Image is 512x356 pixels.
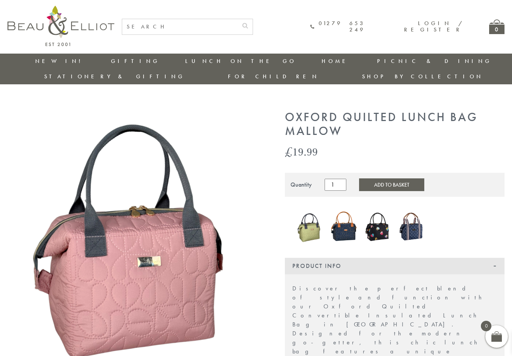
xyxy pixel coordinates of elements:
[404,19,463,33] a: Login / Register
[330,209,357,244] img: Navy Broken-hearted Convertible Insulated Lunch Bag
[7,6,114,46] img: logo
[44,73,185,80] a: Stationery & Gifting
[325,179,346,191] input: Product quantity
[322,57,352,65] a: Home
[122,19,238,34] input: SEARCH
[377,57,492,65] a: Picnic & Dining
[285,144,292,159] span: £
[228,73,319,80] a: For Children
[296,208,323,245] img: Oxford quilted lunch bag pistachio
[364,208,391,244] img: Emily convertible lunch bag
[359,178,424,191] button: Add to Basket
[330,209,357,246] a: Navy Broken-hearted Convertible Insulated Lunch Bag
[489,19,505,34] a: 0
[296,208,323,247] a: Oxford quilted lunch bag pistachio
[111,57,160,65] a: Gifting
[35,57,85,65] a: New in!
[364,208,391,246] a: Emily convertible lunch bag
[285,111,505,138] h1: Oxford Quilted Lunch Bag Mallow
[290,181,312,188] div: Quantity
[398,210,425,242] img: Monogram Midnight Convertible Lunch Bag
[481,321,491,331] span: 0
[362,73,483,80] a: Shop by collection
[398,210,425,244] a: Monogram Midnight Convertible Lunch Bag
[185,57,296,65] a: Lunch On The Go
[285,258,505,274] div: Product Info
[285,144,318,159] bdi: 19.99
[310,20,365,33] a: 01279 653 249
